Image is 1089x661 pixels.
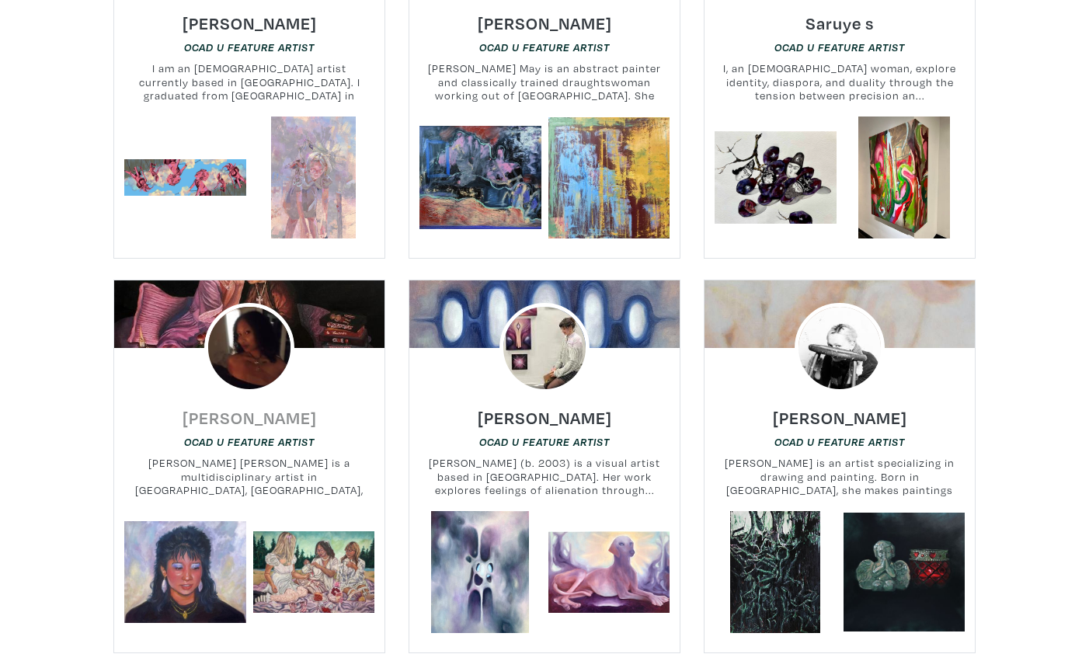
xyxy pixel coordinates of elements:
[479,436,610,448] em: OCAD U Feature Artist
[183,407,317,428] h6: [PERSON_NAME]
[805,9,874,26] a: Saruye s
[773,403,907,421] a: [PERSON_NAME]
[114,456,384,497] small: [PERSON_NAME] [PERSON_NAME] is a multidisciplinary artist in [GEOGRAPHIC_DATA], [GEOGRAPHIC_DATA]...
[204,303,294,393] img: phpThumb.php
[795,303,885,393] img: phpThumb.php
[705,456,975,497] small: [PERSON_NAME] is an artist specializing in drawing and painting. Born in [GEOGRAPHIC_DATA], she m...
[184,40,315,54] a: OCAD U Feature Artist
[479,41,610,54] em: OCAD U Feature Artist
[184,434,315,449] a: OCAD U Feature Artist
[478,9,612,26] a: [PERSON_NAME]
[774,434,905,449] a: OCAD U Feature Artist
[479,40,610,54] a: OCAD U Feature Artist
[184,436,315,448] em: OCAD U Feature Artist
[183,12,317,33] h6: [PERSON_NAME]
[499,303,590,393] img: phpThumb.php
[409,456,680,497] small: [PERSON_NAME] (b. 2003) is a visual artist based in [GEOGRAPHIC_DATA]. Her work explores feelings...
[805,12,874,33] h6: Saruye s
[478,407,612,428] h6: [PERSON_NAME]
[478,12,612,33] h6: [PERSON_NAME]
[409,61,680,103] small: [PERSON_NAME] May is an abstract painter and classically trained draughtswoman working out of [GE...
[479,434,610,449] a: OCAD U Feature Artist
[184,41,315,54] em: OCAD U Feature Artist
[774,40,905,54] a: OCAD U Feature Artist
[114,61,384,103] small: I am an [DEMOGRAPHIC_DATA] artist currently based in [GEOGRAPHIC_DATA]. I graduated from [GEOGRAP...
[774,41,905,54] em: OCAD U Feature Artist
[705,61,975,103] small: I, an [DEMOGRAPHIC_DATA] woman, explore identity, diaspora, and duality through the tension betwe...
[774,436,905,448] em: OCAD U Feature Artist
[183,403,317,421] a: [PERSON_NAME]
[773,407,907,428] h6: [PERSON_NAME]
[183,9,317,26] a: [PERSON_NAME]
[478,403,612,421] a: [PERSON_NAME]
